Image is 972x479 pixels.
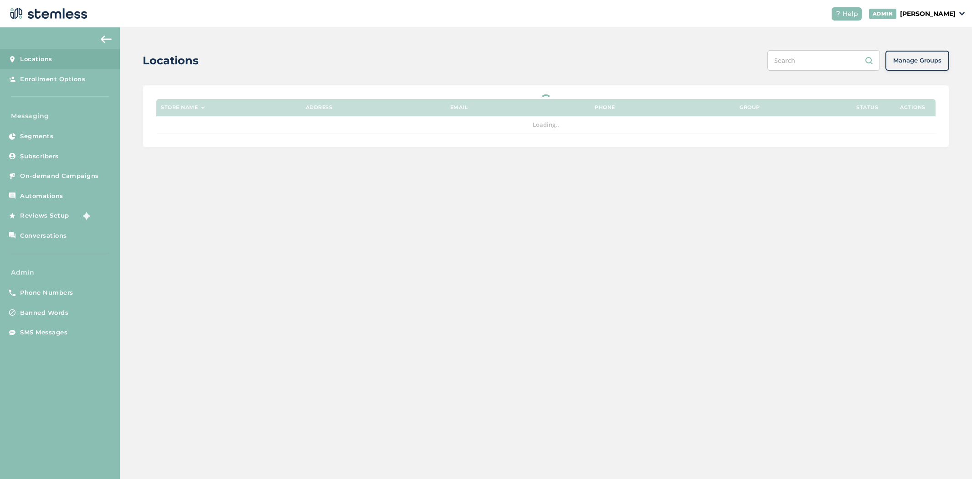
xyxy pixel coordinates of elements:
span: Segments [20,132,53,141]
span: Reviews Setup [20,211,69,220]
span: On-demand Campaigns [20,172,99,181]
iframe: Chat Widget [926,435,972,479]
span: Conversations [20,231,67,240]
img: icon_down-arrow-small-66adaf34.svg [959,12,965,16]
button: Manage Groups [885,51,949,71]
span: Banned Words [20,308,68,318]
img: icon-help-white-03924b79.svg [835,11,841,16]
img: logo-dark-0685b13c.svg [7,5,87,23]
span: Subscribers [20,152,59,161]
h2: Locations [143,52,199,69]
img: icon-arrow-back-accent-c549486e.svg [101,36,112,43]
span: Enrollment Options [20,75,85,84]
span: Phone Numbers [20,288,73,297]
img: glitter-stars-b7820f95.gif [76,207,94,225]
span: SMS Messages [20,328,67,337]
input: Search [767,50,880,71]
p: [PERSON_NAME] [900,9,956,19]
span: Automations [20,192,63,201]
span: Manage Groups [893,56,941,65]
div: ADMIN [869,9,897,19]
span: Help [843,9,858,19]
span: Locations [20,55,52,64]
